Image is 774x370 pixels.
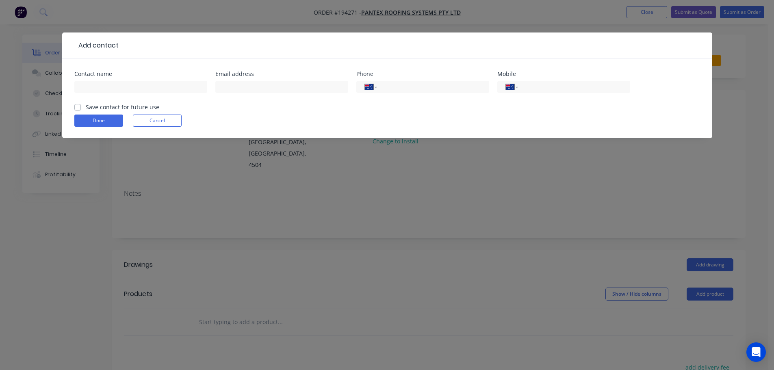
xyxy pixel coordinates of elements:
button: Cancel [133,115,182,127]
label: Save contact for future use [86,103,159,111]
div: Contact name [74,71,207,77]
div: Mobile [497,71,630,77]
div: Open Intercom Messenger [746,342,766,362]
button: Done [74,115,123,127]
div: Add contact [74,41,119,50]
div: Phone [356,71,489,77]
div: Email address [215,71,348,77]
